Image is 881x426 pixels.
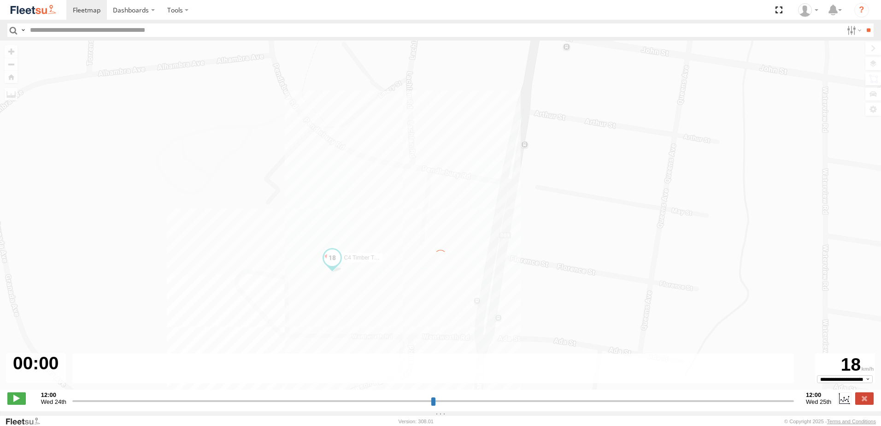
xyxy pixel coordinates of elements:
[41,391,66,398] strong: 12:00
[843,24,863,37] label: Search Filter Options
[5,417,47,426] a: Visit our Website
[9,4,57,16] img: fleetsu-logo-horizontal.svg
[19,24,27,37] label: Search Query
[855,392,874,404] label: Close
[41,398,66,405] span: Wed 24th
[827,419,876,424] a: Terms and Conditions
[784,419,876,424] div: © Copyright 2025 -
[854,3,869,18] i: ?
[795,3,822,17] div: James Cullen
[7,392,26,404] label: Play/Stop
[399,419,434,424] div: Version: 308.01
[806,391,831,398] strong: 12:00
[816,355,874,375] div: 18
[806,398,831,405] span: Wed 25th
